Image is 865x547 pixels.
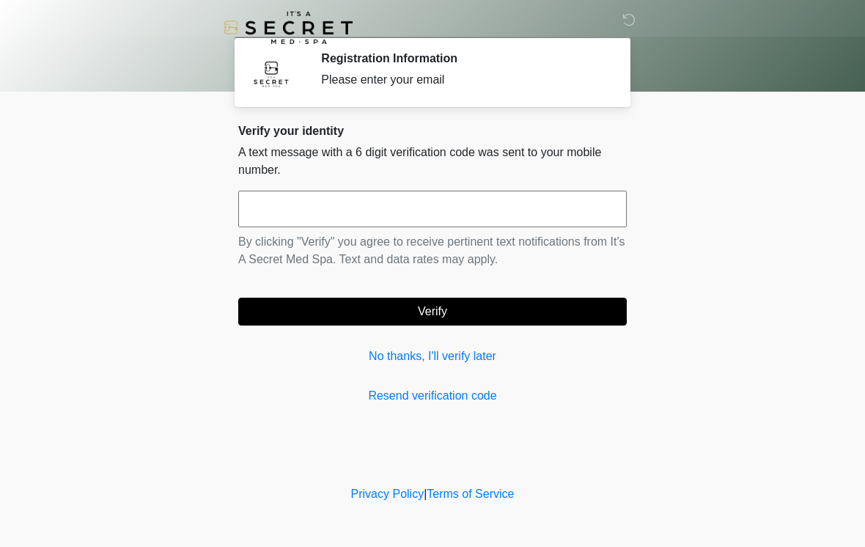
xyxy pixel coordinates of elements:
a: No thanks, I'll verify later [238,348,627,365]
p: A text message with a 6 digit verification code was sent to your mobile number. [238,144,627,179]
a: Terms of Service [427,488,514,500]
h2: Registration Information [321,51,605,65]
img: It's A Secret Med Spa Logo [224,11,353,44]
a: Resend verification code [238,387,627,405]
h2: Verify your identity [238,124,627,138]
a: Privacy Policy [351,488,424,500]
img: Agent Avatar [249,51,293,95]
p: By clicking "Verify" you agree to receive pertinent text notifications from It's A Secret Med Spa... [238,233,627,268]
button: Verify [238,298,627,326]
div: Please enter your email [321,71,605,89]
a: | [424,488,427,500]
